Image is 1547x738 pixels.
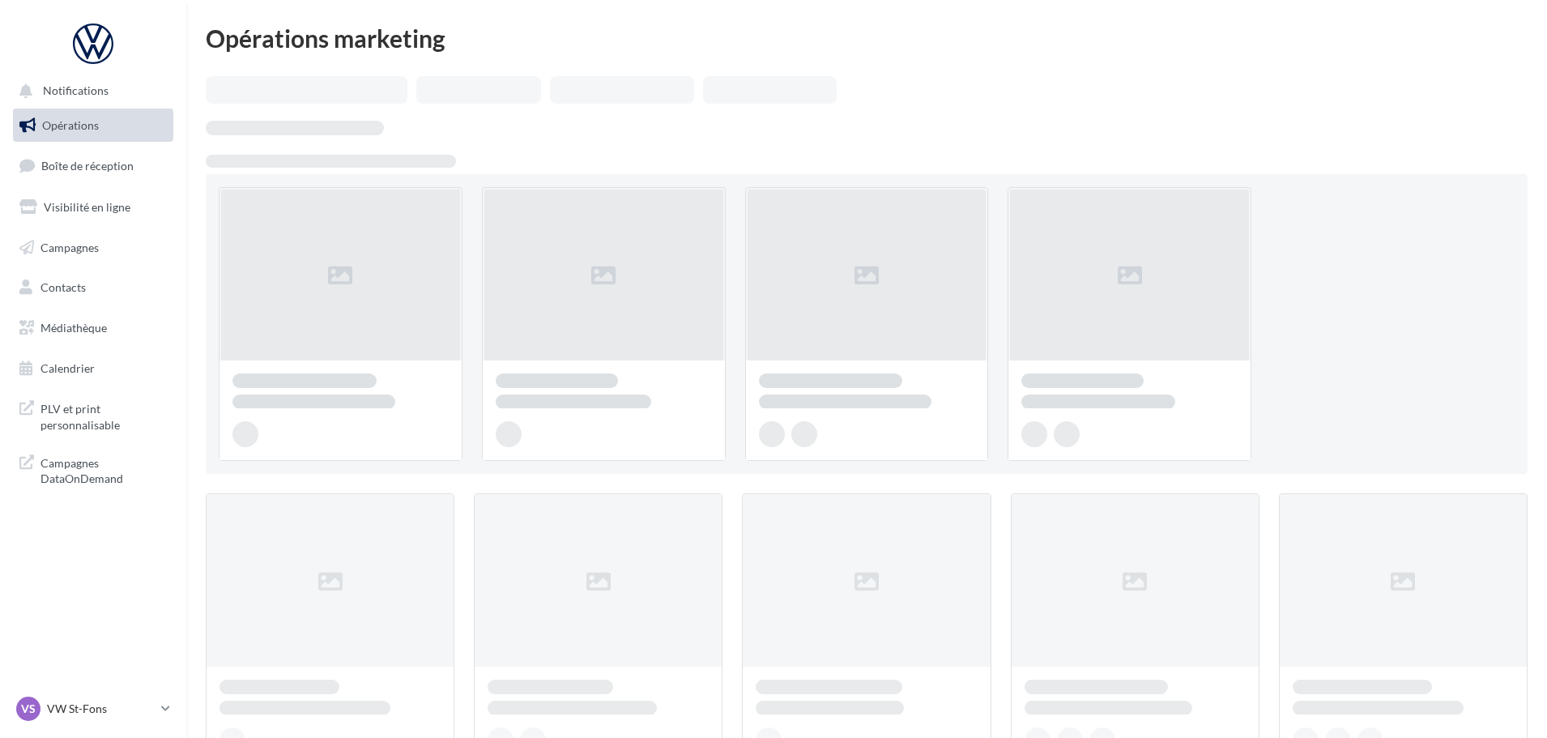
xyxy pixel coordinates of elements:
a: Contacts [10,271,177,305]
a: Visibilité en ligne [10,190,177,224]
span: Médiathèque [40,321,107,335]
a: Campagnes DataOnDemand [10,446,177,493]
span: Boîte de réception [41,159,134,173]
span: Notifications [43,84,109,98]
span: Contacts [40,280,86,294]
a: Opérations [10,109,177,143]
span: Campagnes [40,240,99,254]
span: PLV et print personnalisable [40,398,167,433]
a: PLV et print personnalisable [10,391,177,439]
span: Campagnes DataOnDemand [40,452,167,487]
a: Médiathèque [10,311,177,345]
a: Calendrier [10,352,177,386]
span: VS [21,701,36,717]
span: Opérations [42,118,99,132]
span: Calendrier [40,361,95,375]
div: Opérations marketing [206,26,1528,50]
a: Campagnes [10,231,177,265]
p: VW St-Fons [47,701,155,717]
a: Boîte de réception [10,148,177,183]
a: VS VW St-Fons [13,693,173,724]
span: Visibilité en ligne [44,200,130,214]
